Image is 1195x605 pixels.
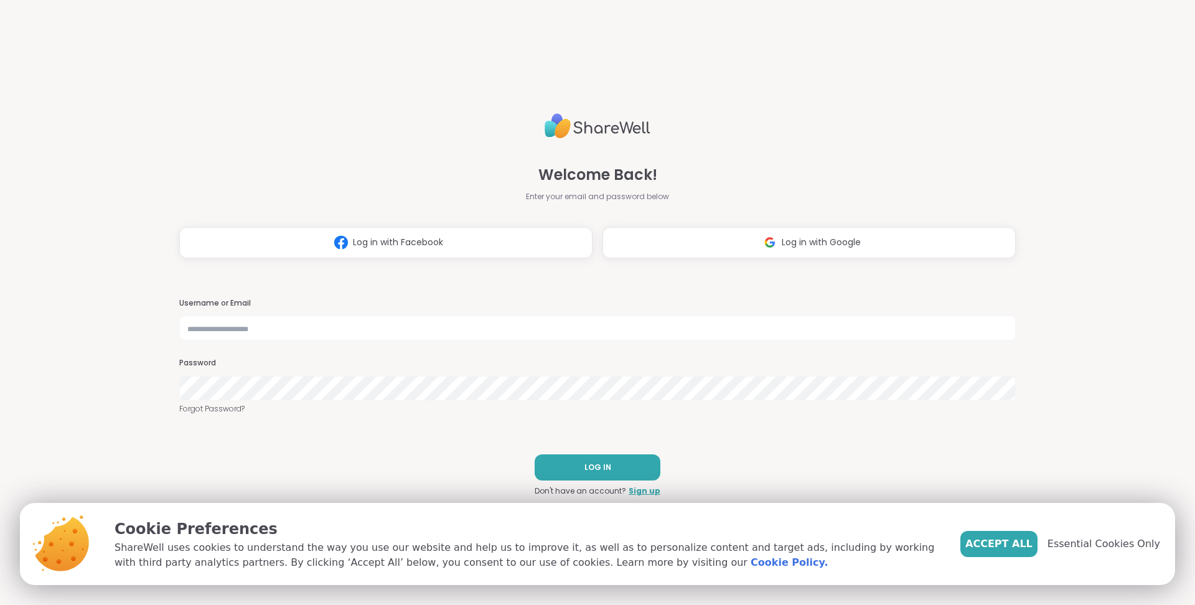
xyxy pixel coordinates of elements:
[960,531,1038,557] button: Accept All
[782,236,861,249] span: Log in with Google
[602,227,1016,258] button: Log in with Google
[526,191,669,202] span: Enter your email and password below
[758,231,782,254] img: ShareWell Logomark
[179,358,1016,368] h3: Password
[545,108,650,144] img: ShareWell Logo
[179,298,1016,309] h3: Username or Email
[179,227,593,258] button: Log in with Facebook
[179,403,1016,415] a: Forgot Password?
[751,555,828,570] a: Cookie Policy.
[538,164,657,186] span: Welcome Back!
[115,540,940,570] p: ShareWell uses cookies to understand the way you use our website and help us to improve it, as we...
[535,485,626,497] span: Don't have an account?
[115,518,940,540] p: Cookie Preferences
[535,454,660,481] button: LOG IN
[1047,537,1160,551] span: Essential Cookies Only
[353,236,443,249] span: Log in with Facebook
[629,485,660,497] a: Sign up
[584,462,611,473] span: LOG IN
[965,537,1033,551] span: Accept All
[329,231,353,254] img: ShareWell Logomark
